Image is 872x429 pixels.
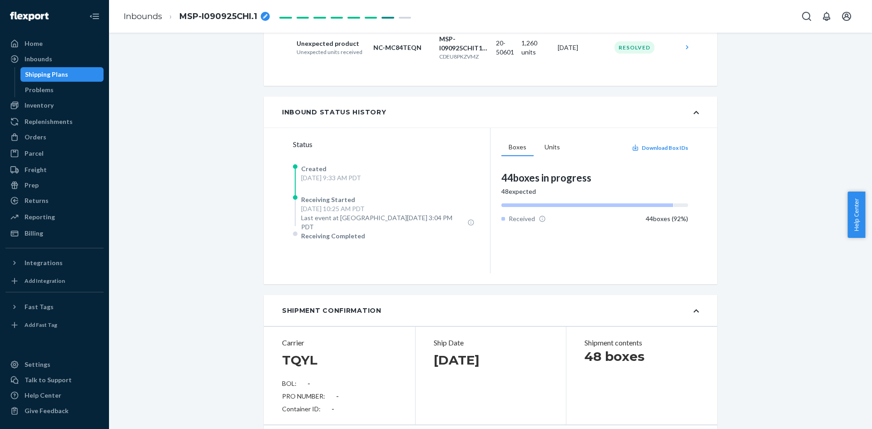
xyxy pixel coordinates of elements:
[5,226,104,241] a: Billing
[25,302,54,311] div: Fast Tags
[282,379,397,388] div: BOL:
[501,171,688,185] div: 44 boxes in progress
[25,149,44,158] div: Parcel
[25,258,63,267] div: Integrations
[585,338,699,348] p: Shipment contents
[297,48,366,56] p: Unexpected units received
[25,406,69,415] div: Give Feedback
[301,232,365,240] span: Receiving Completed
[282,392,397,401] div: PRO NUMBER:
[5,373,104,387] a: Talk to Support
[5,256,104,270] button: Integrations
[434,338,548,348] p: Ship Date
[798,7,816,25] button: Open Search Box
[25,85,54,94] div: Problems
[301,173,361,182] div: [DATE] 9:33 AM PDT
[5,357,104,372] a: Settings
[307,379,310,388] div: -
[5,178,104,192] a: Prep
[537,139,567,156] button: Units
[25,165,47,174] div: Freight
[585,348,699,365] h1: 48 boxes
[373,43,432,52] p: NC-MC84TEQN
[5,193,104,208] a: Returns
[5,274,104,288] a: Add Integration
[20,67,104,82] a: Shipping Plans
[439,53,489,60] p: CDEU8PKZVMZ
[25,321,57,329] div: Add Fast Tag
[25,375,72,385] div: Talk to Support
[336,392,339,401] div: -
[847,192,865,238] button: Help Center
[817,7,836,25] button: Open notifications
[501,214,546,223] div: Received
[116,3,277,30] ol: breadcrumbs
[25,196,49,205] div: Returns
[25,133,46,142] div: Orders
[5,52,104,66] a: Inbounds
[5,36,104,51] a: Home
[5,388,104,403] a: Help Center
[439,35,489,53] p: MSP-I090925CHIT1P28
[5,300,104,314] button: Fast Tags
[25,229,43,238] div: Billing
[282,338,397,348] p: Carrier
[25,391,61,400] div: Help Center
[434,352,480,368] h1: [DATE]
[282,108,386,117] div: Inbound Status History
[5,163,104,177] a: Freight
[837,7,856,25] button: Open account menu
[25,54,52,64] div: Inbounds
[501,187,688,196] div: 48 expected
[282,404,397,414] div: Container ID:
[297,39,366,48] p: Unexpected product
[25,39,43,48] div: Home
[5,404,104,418] button: Give Feedback
[332,404,334,414] div: -
[501,139,534,156] button: Boxes
[282,352,317,368] h1: TQYL
[25,181,39,190] div: Prep
[124,11,162,21] a: Inbounds
[179,11,257,23] span: MSP-I090925CHI.1
[85,7,104,25] button: Close Navigation
[646,214,688,223] div: 44 boxes ( 92 %)
[25,277,65,285] div: Add Integration
[25,70,68,79] div: Shipping Plans
[5,98,104,113] a: Inventory
[25,101,54,110] div: Inventory
[554,27,611,68] td: [DATE]
[5,130,104,144] a: Orders
[301,213,464,232] span: Last event at [GEOGRAPHIC_DATA][DATE] 3:04 PM PDT
[293,139,490,150] div: Status
[282,306,381,315] div: Shipment Confirmation
[25,360,50,369] div: Settings
[632,144,688,152] button: Download Box IDs
[25,117,73,126] div: Replenishments
[5,146,104,161] a: Parcel
[10,12,49,21] img: Flexport logo
[5,114,104,129] a: Replenishments
[301,165,327,173] span: Created
[5,210,104,224] a: Reporting
[20,83,104,97] a: Problems
[492,27,518,68] td: 20-50601
[301,196,355,203] span: Receiving Started
[614,41,654,54] div: Resolved
[25,212,55,222] div: Reporting
[5,318,104,332] a: Add Fast Tag
[518,27,554,68] td: 1,260 units
[301,204,475,213] div: [DATE] 10:25 AM PDT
